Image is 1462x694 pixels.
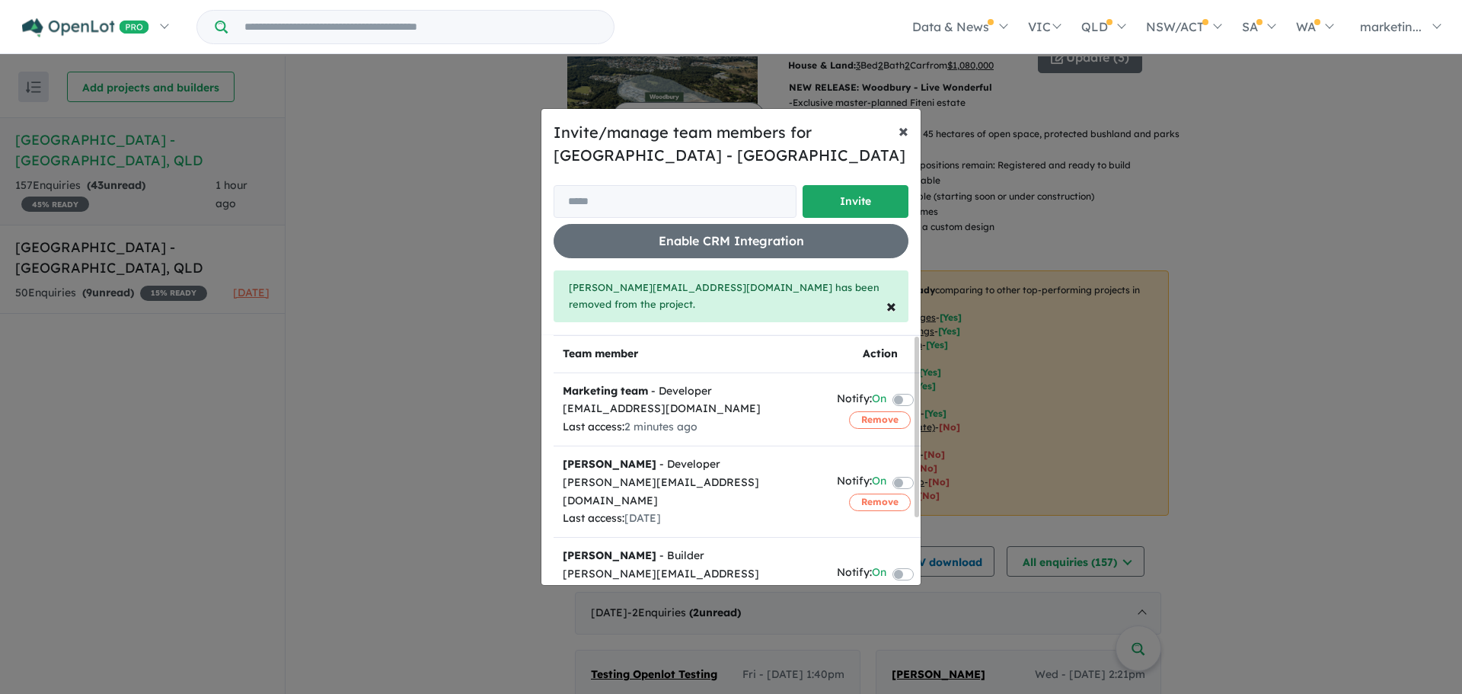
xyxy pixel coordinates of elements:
[886,294,896,317] span: ×
[624,511,661,525] span: [DATE]
[837,472,886,493] div: Notify:
[828,335,932,373] th: Action
[872,564,886,584] span: On
[563,510,819,528] div: Last access:
[22,18,149,37] img: Openlot PRO Logo White
[563,547,819,565] div: - Builder
[849,494,911,510] button: Remove
[231,11,611,43] input: Try estate name, suburb, builder or developer
[554,224,908,258] button: Enable CRM Integration
[563,382,819,401] div: - Developer
[554,335,828,373] th: Team member
[803,185,908,218] button: Invite
[563,400,819,418] div: [EMAIL_ADDRESS][DOMAIN_NAME]
[872,390,886,411] span: On
[563,548,656,562] strong: [PERSON_NAME]
[563,456,819,474] div: - Developer
[563,384,648,398] strong: Marketing team
[849,411,911,428] button: Remove
[874,284,908,327] button: Close
[837,564,886,584] div: Notify:
[563,418,819,437] div: Last access:
[563,457,656,471] strong: [PERSON_NAME]
[899,119,908,142] span: ×
[563,474,819,510] div: [PERSON_NAME][EMAIL_ADDRESS][DOMAIN_NAME]
[1360,19,1422,34] span: marketin...
[837,390,886,411] div: Notify:
[554,270,908,322] div: [PERSON_NAME][EMAIL_ADDRESS][DOMAIN_NAME] has been removed from the project.
[872,472,886,493] span: On
[624,420,697,433] span: 2 minutes ago
[563,565,819,602] div: [PERSON_NAME][EMAIL_ADDRESS][DOMAIN_NAME]
[554,121,908,167] h5: Invite/manage team members for [GEOGRAPHIC_DATA] - [GEOGRAPHIC_DATA]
